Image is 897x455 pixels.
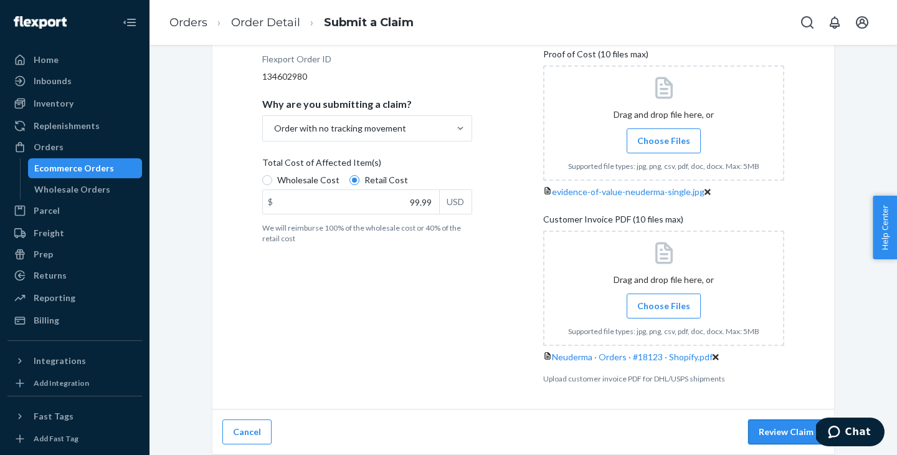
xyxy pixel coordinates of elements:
[364,174,408,186] span: Retail Cost
[34,141,64,153] div: Orders
[262,98,412,110] p: Why are you submitting a claim?
[222,419,272,444] button: Cancel
[850,10,875,35] button: Open account menu
[263,190,278,214] div: $
[28,180,143,199] a: Wholesale Orders
[34,54,59,66] div: Home
[262,70,472,83] div: 134602980
[34,269,67,282] div: Returns
[816,418,885,449] iframe: Opens a widget where you can chat to one of our agents
[543,213,683,231] span: Customer Invoice PDF (10 files max)
[7,310,142,330] a: Billing
[28,158,143,178] a: Ecommerce Orders
[34,410,74,423] div: Fast Tags
[7,244,142,264] a: Prep
[34,97,74,110] div: Inventory
[262,53,331,70] div: Flexport Order ID
[637,300,690,312] span: Choose Files
[34,183,110,196] div: Wholesale Orders
[543,48,648,65] span: Proof of Cost (10 files max)
[795,10,820,35] button: Open Search Box
[7,50,142,70] a: Home
[748,419,824,444] button: Review Claim
[169,16,207,29] a: Orders
[34,433,78,444] div: Add Fast Tag
[274,122,406,135] div: Order with no tracking movement
[7,223,142,243] a: Freight
[263,190,439,214] input: $USD
[7,116,142,136] a: Replenishments
[277,174,339,186] span: Wholesale Cost
[7,137,142,157] a: Orders
[7,376,142,391] a: Add Integration
[262,156,381,174] span: Total Cost of Affected Item(s)
[34,314,59,327] div: Billing
[34,378,89,388] div: Add Integration
[7,351,142,371] button: Integrations
[34,120,100,132] div: Replenishments
[7,288,142,308] a: Reporting
[873,196,897,259] button: Help Center
[34,75,72,87] div: Inbounds
[552,186,705,197] a: evidence-of-value-neuderma-single.jpg
[159,4,424,41] ol: breadcrumbs
[324,16,414,29] a: Submit a Claim
[34,227,64,239] div: Freight
[7,431,142,446] a: Add Fast Tag
[637,135,690,147] span: Choose Files
[439,190,472,214] div: USD
[822,10,847,35] button: Open notifications
[34,292,75,304] div: Reporting
[14,16,67,29] img: Flexport logo
[7,201,142,221] a: Parcel
[7,266,142,285] a: Returns
[543,373,784,384] p: Upload customer invoice PDF for DHL/USPS shipments
[349,175,359,185] input: Retail Cost
[552,352,713,362] a: Neuderma · Orders · #18123 · Shopify.pdf
[34,162,114,175] div: Ecommerce Orders
[262,223,472,244] p: We will reimburse 100% of the wholesale cost or 40% of the retail cost
[7,93,142,113] a: Inventory
[262,175,272,185] input: Wholesale Cost
[34,248,53,261] div: Prep
[231,16,300,29] a: Order Detail
[34,204,60,217] div: Parcel
[34,355,86,367] div: Integrations
[7,71,142,91] a: Inbounds
[117,10,142,35] button: Close Navigation
[7,406,142,426] button: Fast Tags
